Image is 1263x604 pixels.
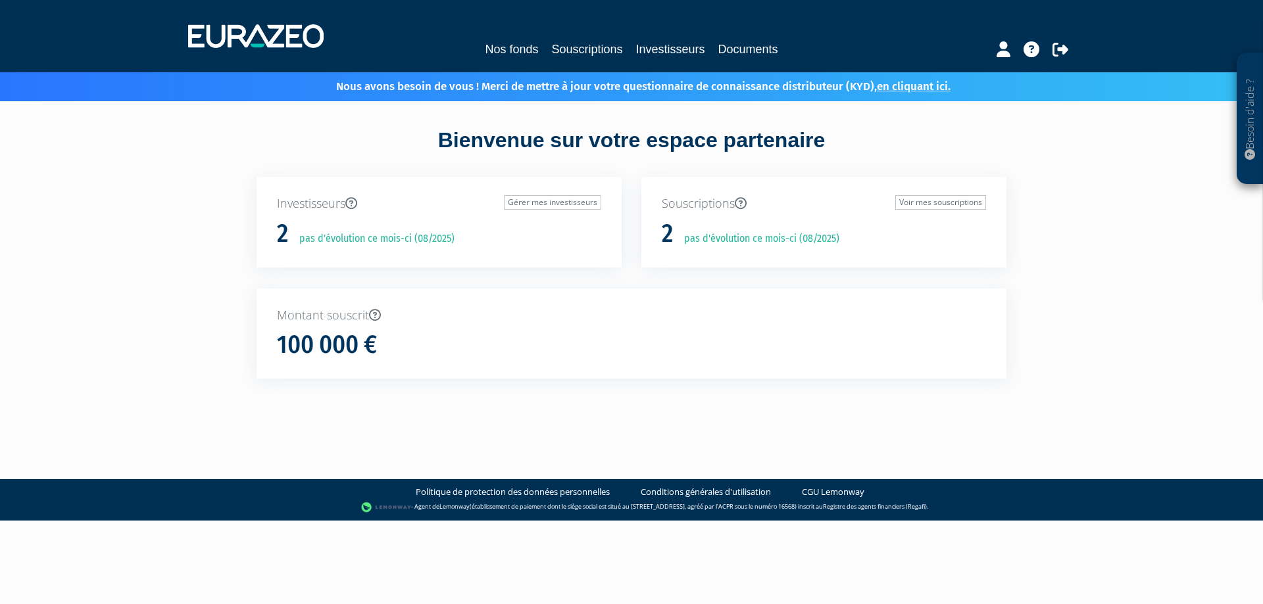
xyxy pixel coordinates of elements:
[802,486,864,498] a: CGU Lemonway
[662,220,673,248] h1: 2
[823,503,927,511] a: Registre des agents financiers (Regafi)
[298,76,951,95] p: Nous avons besoin de vous ! Merci de mettre à jour votre questionnaire de connaissance distribute...
[188,24,324,48] img: 1732889491-logotype_eurazeo_blanc_rvb.png
[662,195,986,212] p: Souscriptions
[247,126,1016,177] div: Bienvenue sur votre espace partenaire
[439,503,470,511] a: Lemonway
[277,331,377,359] h1: 100 000 €
[641,486,771,498] a: Conditions générales d'utilisation
[277,195,601,212] p: Investisseurs
[877,80,951,93] a: en cliquant ici.
[675,231,839,246] p: pas d'évolution ce mois-ci (08/2025)
[361,501,412,514] img: logo-lemonway.png
[485,40,538,58] a: Nos fonds
[290,231,455,246] p: pas d'évolution ce mois-ci (08/2025)
[895,195,986,210] a: Voir mes souscriptions
[1243,60,1258,178] p: Besoin d'aide ?
[551,40,622,58] a: Souscriptions
[277,307,986,324] p: Montant souscrit
[277,220,288,248] h1: 2
[636,40,705,58] a: Investisseurs
[416,486,610,498] a: Politique de protection des données personnelles
[504,195,601,210] a: Gérer mes investisseurs
[13,501,1250,514] div: - Agent de (établissement de paiement dont le siège social est situé au [STREET_ADDRESS], agréé p...
[718,40,778,58] a: Documents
